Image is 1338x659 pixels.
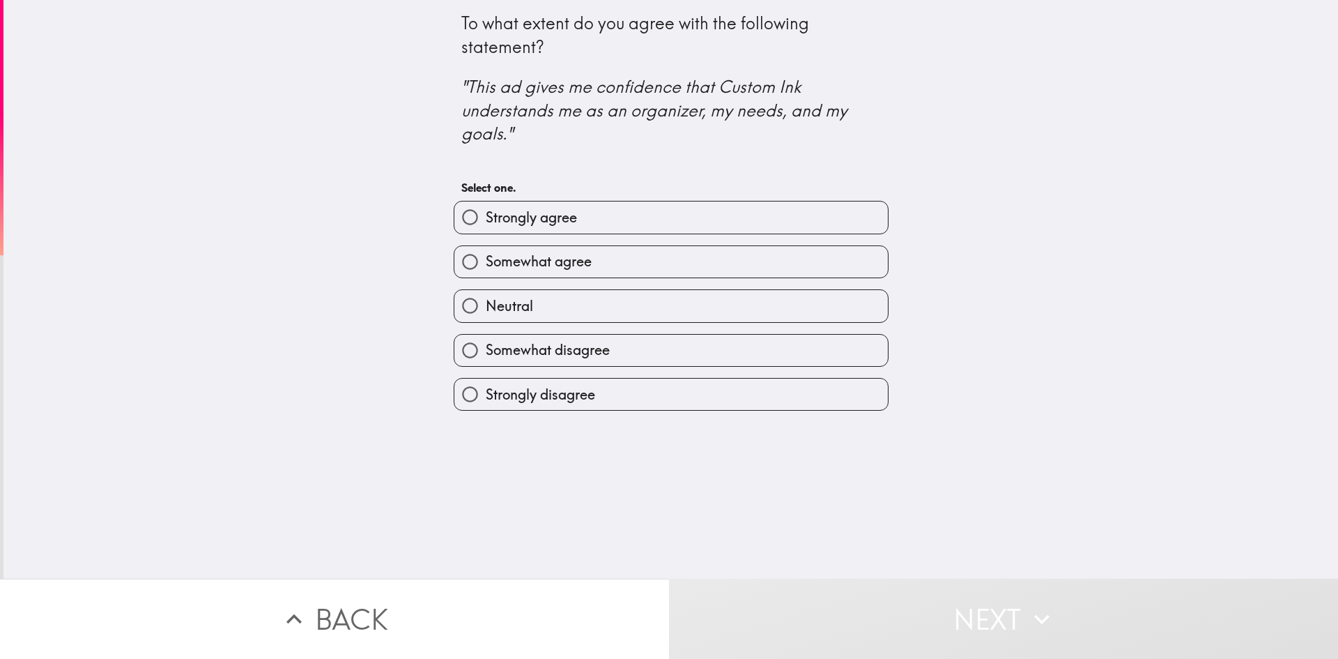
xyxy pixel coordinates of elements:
[486,252,592,271] span: Somewhat agree
[669,579,1338,659] button: Next
[461,180,881,195] h6: Select one.
[454,202,888,233] button: Strongly agree
[486,340,610,360] span: Somewhat disagree
[486,385,595,404] span: Strongly disagree
[486,208,577,227] span: Strongly agree
[454,246,888,278] button: Somewhat agree
[461,76,852,144] i: "This ad gives me confidence that Custom Ink understands me as an organizer, my needs, and my goa...
[454,379,888,410] button: Strongly disagree
[461,12,881,146] div: To what extent do you agree with the following statement?
[454,335,888,366] button: Somewhat disagree
[454,290,888,321] button: Neutral
[486,296,533,316] span: Neutral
